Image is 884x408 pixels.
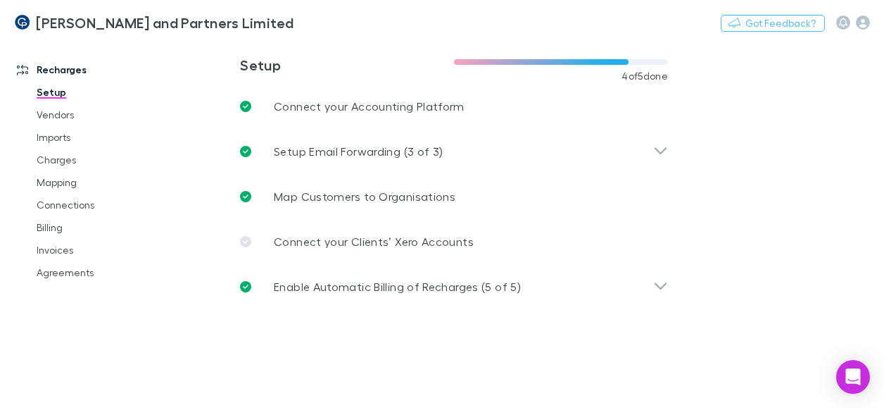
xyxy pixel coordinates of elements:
a: Setup [23,81,178,104]
div: Open Intercom Messenger [836,360,870,394]
a: Agreements [23,261,178,284]
a: Imports [23,126,178,149]
div: Setup Email Forwarding (3 of 3) [229,129,679,174]
a: Recharges [3,58,178,81]
a: Connections [23,194,178,216]
p: Map Customers to Organisations [274,188,455,205]
a: Vendors [23,104,178,126]
div: Enable Automatic Billing of Recharges (5 of 5) [229,264,679,309]
a: Invoices [23,239,178,261]
h3: [PERSON_NAME] and Partners Limited [36,14,294,31]
a: Mapping [23,171,178,194]
button: Got Feedback? [721,15,825,32]
p: Enable Automatic Billing of Recharges (5 of 5) [274,278,521,295]
p: Connect your Clients’ Xero Accounts [274,233,474,250]
a: Connect your Accounting Platform [229,84,679,129]
a: Connect your Clients’ Xero Accounts [229,219,679,264]
span: 4 of 5 done [621,70,668,82]
a: [PERSON_NAME] and Partners Limited [6,6,303,39]
a: Charges [23,149,178,171]
h3: Setup [240,56,454,73]
p: Connect your Accounting Platform [274,98,465,115]
img: Coates and Partners Limited's Logo [14,14,30,31]
p: Setup Email Forwarding (3 of 3) [274,143,443,160]
a: Billing [23,216,178,239]
a: Map Customers to Organisations [229,174,679,219]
